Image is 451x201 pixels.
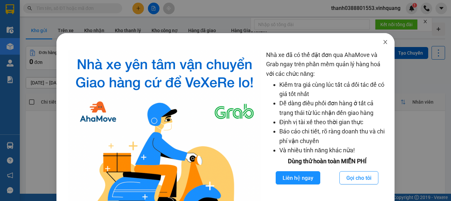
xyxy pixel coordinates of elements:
[346,174,371,182] span: Gọi cho tôi
[276,171,320,184] button: Liên hệ ngay
[339,171,378,184] button: Gọi cho tôi
[266,157,388,166] div: Dùng thử hoàn toàn MIỄN PHÍ
[279,99,388,118] li: Dễ dàng điều phối đơn hàng ở tất cả trạng thái từ lúc nhận đến giao hàng
[279,127,388,146] li: Báo cáo chi tiết, rõ ràng doanh thu và chi phí vận chuyển
[376,33,395,52] button: Close
[283,174,313,182] span: Liên hệ ngay
[383,39,388,45] span: close
[279,118,388,127] li: Định vị tài xế theo thời gian thực
[279,80,388,99] li: Kiểm tra giá cùng lúc tất cả đối tác để có giá tốt nhất
[279,146,388,155] li: Và nhiều tính năng khác nữa!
